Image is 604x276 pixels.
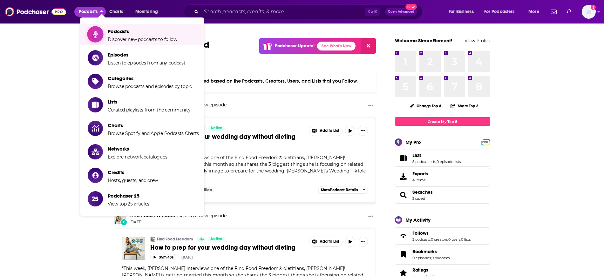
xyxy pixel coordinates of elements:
[181,255,193,259] div: [DATE]
[74,7,106,17] button: close menu
[157,237,193,242] a: Find Food Freedom
[397,172,410,181] span: Exports
[412,159,436,164] a: 5 podcast lists
[412,196,425,201] a: 3 saved
[105,7,127,17] a: Charts
[448,237,448,242] span: ,
[450,100,479,112] button: Share Top 8
[437,159,461,164] a: 0 episode lists
[131,7,166,17] button: open menu
[108,60,186,66] span: Listen to episodes from any podcast
[366,102,376,110] button: Show More Button
[108,75,192,81] span: Categories
[461,237,471,242] a: 0 lists
[405,4,417,10] span: New
[444,7,482,17] button: open menu
[201,7,365,17] input: Search podcasts, credits, & more...
[484,7,515,16] span: For Podcasters
[122,237,145,260] img: How to prep for your wedding day without dieting
[412,267,450,273] a: Ratings
[108,154,167,160] span: Explore network catalogues
[275,43,315,49] p: Podchaser Update!
[366,213,376,221] button: Show More Button
[397,154,410,163] a: Lists
[482,139,489,144] a: PRO
[358,126,368,136] button: Show More Button
[309,126,343,136] button: Show More Button
[108,84,192,89] span: Browse podcasts and episodes by topic
[320,128,339,133] span: Add to List
[108,107,190,113] span: Curated playlists from the community
[412,267,428,273] span: Ratings
[5,6,66,18] img: Podchaser - Follow, Share and Rate Podcasts
[108,37,177,42] span: Discover new podcasts to follow
[412,152,422,158] span: Lists
[320,239,339,244] span: Add to List
[412,230,471,236] a: Follows
[150,244,305,252] a: How to prep for your wedding day without dieting
[412,152,461,158] a: Lists
[79,7,98,16] span: Podcasts
[412,237,430,242] a: 3 podcasts
[405,217,431,223] div: My Activity
[208,237,225,242] a: Active
[395,246,490,263] span: Bookmarks
[431,256,450,260] a: 0 podcasts
[150,133,305,141] a: How to prep for your wedding day without dieting
[108,201,149,207] span: View top 25 articles
[397,250,410,259] a: Bookmarks
[210,236,222,242] span: Active
[582,5,596,19] button: Show profile menu
[150,237,155,242] a: Find Food Freedom
[318,186,368,194] button: ShowPodcast Details
[524,7,547,17] button: open menu
[129,219,227,225] span: [DATE]
[321,188,358,192] span: Show Podcast Details
[365,8,380,16] span: Ctrl K
[460,237,461,242] span: ,
[528,7,539,16] span: More
[135,7,158,16] span: Monitoring
[108,131,199,136] span: Browse Spotify and Apple Podcasts Charts
[385,8,417,16] button: Open AdvancedNew
[548,6,559,17] a: Show notifications dropdown
[108,169,158,175] span: Credits
[395,186,490,204] span: Searches
[412,249,437,254] span: Bookmarks
[120,219,127,226] div: New Episode
[150,254,176,260] button: 35m 43s
[412,249,450,254] a: Bookmarks
[480,7,524,17] button: open menu
[190,4,429,19] div: Search podcasts, credits, & more...
[150,244,295,252] span: How to prep for your wedding day without dieting
[358,237,368,247] button: Show More Button
[412,171,428,177] span: Exports
[591,5,596,10] svg: Add a profile image
[564,6,574,17] a: Show notifications dropdown
[412,189,433,195] a: Searches
[395,37,452,44] a: Welcome SimonElement!
[430,237,431,242] span: ,
[388,10,414,13] span: Open Advanced
[108,178,158,183] span: Hosts, guests, and crew
[406,102,445,110] button: Change Top 8
[108,122,199,128] span: Charts
[109,7,123,16] span: Charts
[395,227,490,245] span: Follows
[108,146,167,152] span: Networks
[412,256,431,260] a: 0 episodes
[317,42,356,50] a: See What's New
[395,168,490,185] a: Exports
[309,237,343,246] button: Show More Button
[108,28,177,34] span: Podcasts
[395,117,490,126] a: Create My Top 8
[405,139,421,145] div: My Pro
[449,7,474,16] span: For Business
[122,155,366,180] span: This week, [PERSON_NAME] interviews one of the Find Food Freedom® dietitians, [PERSON_NAME]! [PER...
[582,5,596,19] img: User Profile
